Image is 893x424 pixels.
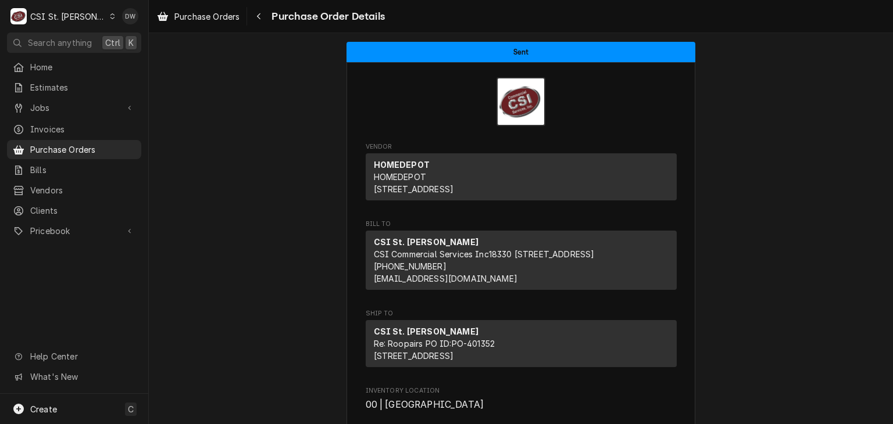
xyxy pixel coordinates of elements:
[30,225,118,237] span: Pricebook
[366,220,677,295] div: Purchase Order Bill To
[366,320,677,367] div: Ship To
[10,8,27,24] div: CSI St. Louis's Avatar
[366,142,677,152] span: Vendor
[122,8,138,24] div: Dyane Weber's Avatar
[374,237,478,247] strong: CSI St. [PERSON_NAME]
[366,153,677,205] div: Vendor
[366,386,677,396] span: Inventory Location
[374,160,430,170] strong: HOMEDEPOT
[30,350,134,362] span: Help Center
[7,120,141,139] a: Invoices
[128,37,134,49] span: K
[249,7,268,26] button: Navigate back
[366,220,677,229] span: Bill To
[374,351,454,361] span: [STREET_ADDRESS]
[7,221,141,240] a: Go to Pricebook
[105,37,120,49] span: Ctrl
[366,142,677,206] div: Purchase Order Vendor
[174,10,240,23] span: Purchase Orders
[7,347,141,366] a: Go to Help Center
[7,160,141,179] a: Bills
[496,77,545,126] img: Logo
[30,404,57,414] span: Create
[7,33,141,53] button: Search anythingCtrlK
[374,172,454,194] span: HOMEDEPOT [STREET_ADDRESS]
[366,153,677,200] div: Vendor
[366,398,677,412] span: Inventory Location
[7,201,141,220] a: Clients
[30,184,135,196] span: Vendors
[366,399,484,410] span: 00 | [GEOGRAPHIC_DATA]
[366,309,677,318] span: Ship To
[7,58,141,77] a: Home
[10,8,27,24] div: C
[30,102,118,114] span: Jobs
[374,261,446,271] a: [PHONE_NUMBER]
[7,140,141,159] a: Purchase Orders
[152,7,244,26] a: Purchase Orders
[7,367,141,386] a: Go to What's New
[513,48,529,56] span: Sent
[128,403,134,415] span: C
[374,326,478,336] strong: CSI St. [PERSON_NAME]
[7,181,141,200] a: Vendors
[366,231,677,294] div: Bill To
[30,123,135,135] span: Invoices
[366,309,677,372] div: Purchase Order Ship To
[366,386,677,411] div: Inventory Location
[30,81,135,94] span: Estimates
[30,164,135,176] span: Bills
[374,249,595,259] span: CSI Commercial Services Inc18330 [STREET_ADDRESS]
[347,42,695,62] div: Status
[7,98,141,117] a: Go to Jobs
[30,143,135,156] span: Purchase Orders
[366,320,677,372] div: Ship To
[30,371,134,383] span: What's New
[28,37,92,49] span: Search anything
[122,8,138,24] div: DW
[30,61,135,73] span: Home
[374,274,517,283] a: [EMAIL_ADDRESS][DOMAIN_NAME]
[30,204,135,217] span: Clients
[366,231,677,290] div: Bill To
[7,78,141,97] a: Estimates
[374,339,495,348] span: Re: Roopairs PO ID: PO-401352
[30,10,106,23] div: CSI St. [PERSON_NAME]
[268,9,385,24] span: Purchase Order Details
